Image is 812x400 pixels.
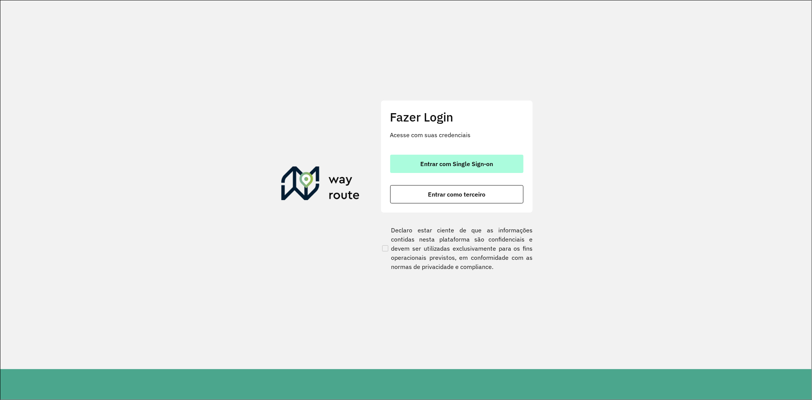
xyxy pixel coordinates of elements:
img: Roteirizador AmbevTech [281,166,360,203]
span: Entrar como terceiro [428,191,485,197]
p: Acesse com suas credenciais [390,130,523,139]
span: Entrar com Single Sign-on [420,161,493,167]
button: button [390,185,523,203]
h2: Fazer Login [390,110,523,124]
button: button [390,155,523,173]
label: Declaro estar ciente de que as informações contidas nesta plataforma são confidenciais e devem se... [381,226,533,271]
